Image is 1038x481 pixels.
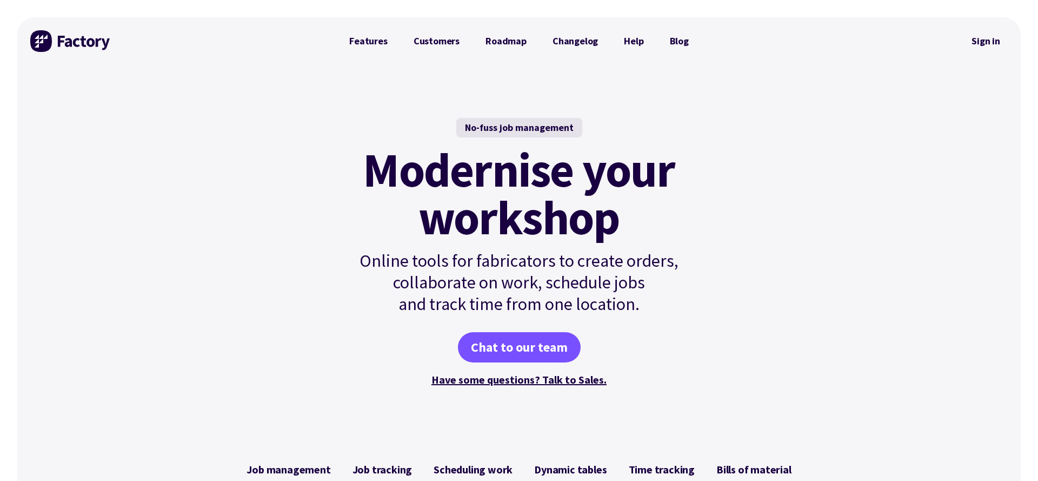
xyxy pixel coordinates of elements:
[336,30,702,52] nav: Primary Navigation
[434,463,513,476] span: Scheduling work
[984,429,1038,481] iframe: Chat Widget
[964,29,1008,54] a: Sign in
[456,118,582,137] div: No-fuss job management
[540,30,611,52] a: Changelog
[431,373,607,386] a: Have some questions? Talk to Sales.
[401,30,473,52] a: Customers
[30,30,111,52] img: Factory
[964,29,1008,54] nav: Secondary Navigation
[473,30,540,52] a: Roadmap
[534,463,607,476] span: Dynamic tables
[336,250,702,315] p: Online tools for fabricators to create orders, collaborate on work, schedule jobs and track time ...
[352,463,412,476] span: Job tracking
[657,30,702,52] a: Blog
[247,463,330,476] span: Job management
[336,30,401,52] a: Features
[363,146,675,241] mark: Modernise your workshop
[716,463,791,476] span: Bills of material
[629,463,695,476] span: Time tracking
[611,30,656,52] a: Help
[458,332,581,363] a: Chat to our team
